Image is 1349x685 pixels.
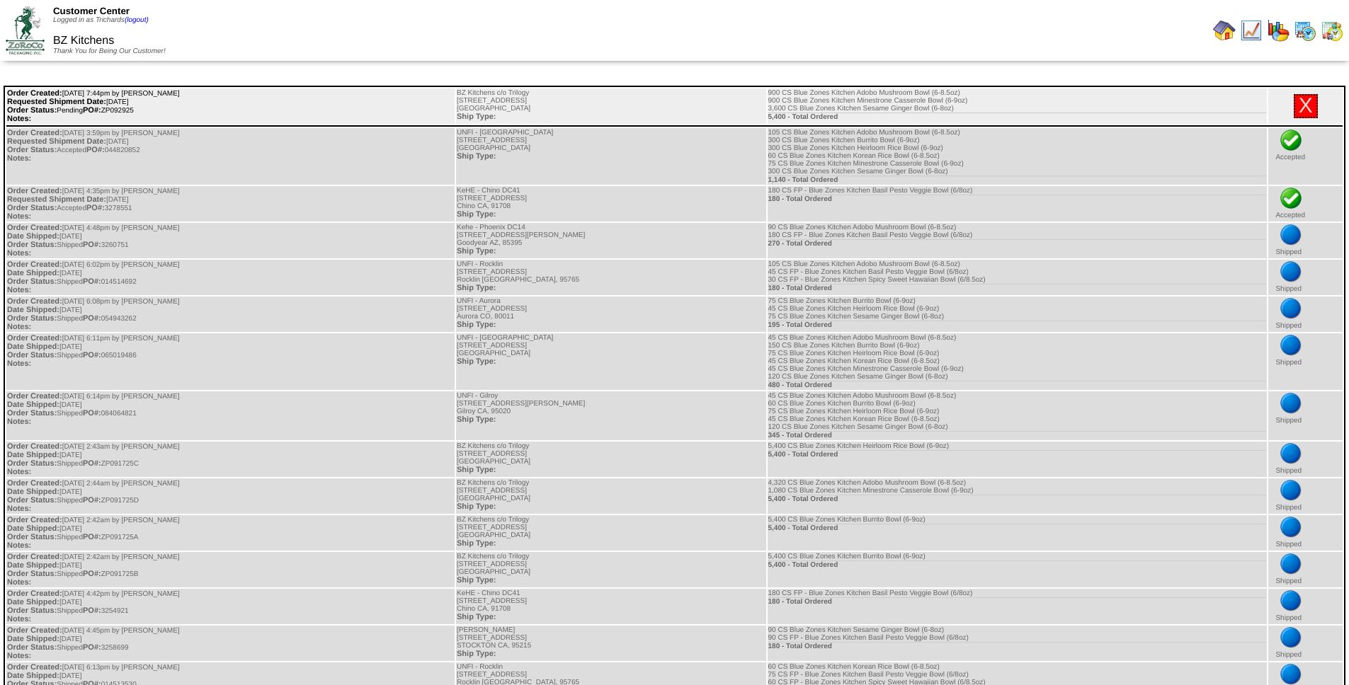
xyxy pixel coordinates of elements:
[83,106,101,115] span: PO#:
[1268,128,1343,185] td: Accepted
[7,442,62,451] span: Order Created:
[1280,392,1302,415] img: bluedot.png
[457,152,496,161] span: Ship Type:
[83,496,101,505] span: PO#:
[7,269,59,277] span: Date Shipped:
[7,351,57,359] span: Order Status:
[7,524,59,533] span: Date Shipped:
[1280,187,1302,209] img: check.png
[7,468,31,476] span: Notes:
[7,598,59,606] span: Date Shipped:
[768,381,1267,389] div: 480 - Total Ordered
[7,418,31,426] span: Notes:
[6,333,455,390] td: [DATE] 6:11pm by [PERSON_NAME] [DATE] Shipped 065019486
[768,195,1267,203] div: 180 - Total Ordered
[1280,260,1302,283] img: bluedot.png
[7,187,62,195] span: Order Created:
[1294,19,1316,42] img: calendarprod.gif
[83,570,101,578] span: PO#:
[456,552,766,587] td: BZ Kitchens c/o Trilogy [STREET_ADDRESS] [GEOGRAPHIC_DATA]
[457,539,496,548] span: Ship Type:
[768,626,1268,661] td: 90 CS Blue Zones Kitchen Sesame Ginger Bowl (6-8oz) 90 CS FP - Blue Zones Kitchen Basil Pesto Veg...
[768,478,1268,514] td: 4,320 CS Blue Zones Kitchen Adobo Mushroom Bowl (6-8.5oz) 1,080 CS Blue Zones Kitchen Minestrone ...
[7,249,31,258] span: Notes:
[1280,224,1302,246] img: bluedot.png
[6,128,455,185] td: [DATE] 3:59pm by [PERSON_NAME] [DATE] Accepted 044820852
[1268,478,1343,514] td: Shipped
[1267,19,1290,42] img: graph.gif
[7,232,59,241] span: Date Shipped:
[7,314,57,323] span: Order Status:
[83,351,101,359] span: PO#:
[1280,479,1302,502] img: bluedot.png
[7,334,62,342] span: Order Created:
[86,146,105,154] span: PO#:
[7,286,31,294] span: Notes:
[6,478,455,514] td: [DATE] 2:44am by [PERSON_NAME] [DATE] Shipped ZP091725D
[1280,297,1302,320] img: bluedot.png
[7,652,31,660] span: Notes:
[6,186,455,221] td: [DATE] 4:35pm by [PERSON_NAME] [DATE] Accepted 3278551
[83,314,101,323] span: PO#:
[7,459,57,468] span: Order Status:
[6,442,455,477] td: [DATE] 2:43am by [PERSON_NAME] [DATE] Shipped ZP091725C
[7,541,31,550] span: Notes:
[1280,129,1302,151] img: check.png
[456,297,766,332] td: UNFI - Aurora [STREET_ADDRESS] Aurora CO, 80011
[768,495,1267,503] div: 5,400 - Total Ordered
[7,392,62,401] span: Order Created:
[6,88,455,124] td: [DATE] 7:44pm by [PERSON_NAME] [DATE] Pending ZP092925
[7,516,62,524] span: Order Created:
[7,488,59,496] span: Date Shipped:
[7,496,57,505] span: Order Status:
[6,260,455,295] td: [DATE] 6:02pm by [PERSON_NAME] [DATE] Shipped 014514692
[457,247,496,255] span: Ship Type:
[7,297,62,306] span: Order Created:
[7,277,57,286] span: Order Status:
[456,589,766,624] td: KeHE - Chino DC41 [STREET_ADDRESS] Chino CA, 91708
[768,88,1268,124] td: 900 CS Blue Zones Kitchen Adobo Mushroom Bowl (6-8.5oz) 900 CS Blue Zones Kitchen Minestrone Cass...
[768,186,1268,221] td: 180 CS FP - Blue Zones Kitchen Basil Pesto Veggie Bowl (6/8oz)
[1213,19,1236,42] img: home.gif
[83,459,101,468] span: PO#:
[7,479,62,488] span: Order Created:
[768,431,1267,439] div: 345 - Total Ordered
[83,643,101,652] span: PO#:
[86,204,105,212] span: PO#:
[7,672,59,680] span: Date Shipped:
[1280,442,1302,465] img: bluedot.png
[6,626,455,661] td: [DATE] 4:45pm by [PERSON_NAME] [DATE] Shipped 3258699
[7,224,62,232] span: Order Created:
[1280,516,1302,539] img: bluedot.png
[768,589,1268,624] td: 180 CS FP - Blue Zones Kitchen Basil Pesto Veggie Bowl (6/8oz)
[1280,553,1302,575] img: bluedot.png
[7,635,59,643] span: Date Shipped:
[53,47,166,55] span: Thank You for Being Our Customer!
[83,409,101,418] span: PO#:
[83,277,101,286] span: PO#:
[6,391,455,440] td: [DATE] 6:14pm by [PERSON_NAME] [DATE] Shipped 084064821
[457,650,496,658] span: Ship Type:
[7,578,31,587] span: Notes:
[7,589,62,598] span: Order Created:
[457,502,496,511] span: Ship Type:
[7,409,57,418] span: Order Status:
[1321,19,1343,42] img: calendarinout.gif
[125,16,149,24] a: (logout)
[7,643,57,652] span: Order Status:
[768,175,1267,184] div: 1,140 - Total Ordered
[1268,333,1343,390] td: Shipped
[7,451,59,459] span: Date Shipped:
[7,626,62,635] span: Order Created:
[1268,552,1343,587] td: Shipped
[83,533,101,541] span: PO#:
[1268,626,1343,661] td: Shipped
[768,113,1267,121] div: 5,400 - Total Ordered
[6,515,455,551] td: [DATE] 2:42am by [PERSON_NAME] [DATE] Shipped ZP091725A
[457,284,496,292] span: Ship Type:
[1268,297,1343,332] td: Shipped
[456,223,766,258] td: Kehe - Phoenix DC14 [STREET_ADDRESS][PERSON_NAME] Goodyear AZ, 85395
[1240,19,1263,42] img: line_graph.gif
[768,297,1268,332] td: 75 CS Blue Zones Kitchen Burrito Bowl (6-9oz) 45 CS Blue Zones Kitchen Heirloom Rice Bowl (6-9oz)...
[1268,515,1343,551] td: Shipped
